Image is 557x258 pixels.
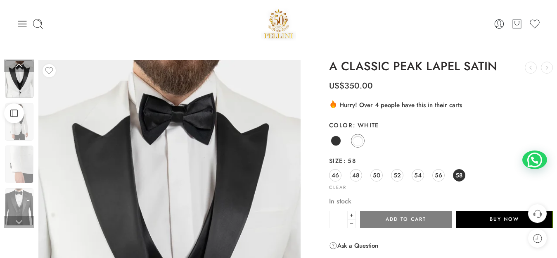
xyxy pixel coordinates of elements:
img: Pellini [261,6,296,41]
a: 48 [350,169,362,182]
a: 50 [370,169,383,182]
a: 58 [453,169,465,182]
a: Pellini - [261,6,296,41]
span: 46 [332,170,339,181]
input: Product quantity [329,211,348,228]
button: Buy Now [456,211,553,228]
label: Size [329,157,553,165]
a: 54 [412,169,424,182]
img: Artboard 3 [5,146,33,183]
bdi: 350.00 [329,80,373,92]
span: 52 [393,170,401,181]
a: Wishlist [529,18,540,30]
a: 56 [432,169,445,182]
img: Artboard 3 [5,60,33,98]
span: 58 [455,170,462,181]
span: 58 [343,156,356,165]
button: Add to cart [360,211,452,228]
label: Color [329,121,553,129]
span: 50 [373,170,380,181]
a: Clear options [329,185,346,190]
img: Artboard 3 [5,188,33,226]
a: Ask a Question [329,241,378,251]
a: Cart [511,18,523,30]
a: 52 [391,169,403,182]
a: Login / Register [493,18,505,30]
a: 46 [329,169,341,182]
h1: A CLASSIC PEAK LAPEL SATIN [329,60,553,73]
span: 48 [352,170,359,181]
span: 54 [414,170,422,181]
span: White [353,121,379,129]
div: Hurry! Over 4 people have this in their carts [329,100,553,110]
p: In stock [329,196,553,207]
span: US$ [329,80,344,92]
span: 56 [435,170,442,181]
